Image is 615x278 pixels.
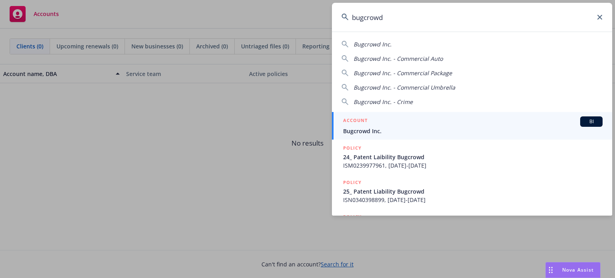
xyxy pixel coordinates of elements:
[332,140,612,174] a: POLICY24_ Patent Laibility BugcrowdISM0239977961, [DATE]-[DATE]
[354,98,413,106] span: Bugcrowd Inc. - Crime
[354,84,455,91] span: Bugcrowd Inc. - Commercial Umbrella
[332,208,612,243] a: POLICY
[332,3,612,32] input: Search...
[343,127,603,135] span: Bugcrowd Inc.
[354,69,452,77] span: Bugcrowd Inc. - Commercial Package
[545,262,601,278] button: Nova Assist
[546,262,556,278] div: Drag to move
[354,40,392,48] span: Bugcrowd Inc.
[332,112,612,140] a: ACCOUNTBIBugcrowd Inc.
[332,174,612,208] a: POLICY25_ Patent Liability BugcrowdISN0340398899, [DATE]-[DATE]
[343,161,603,170] span: ISM0239977961, [DATE]-[DATE]
[562,266,594,273] span: Nova Assist
[354,55,443,62] span: Bugcrowd Inc. - Commercial Auto
[343,178,362,186] h5: POLICY
[343,153,603,161] span: 24_ Patent Laibility Bugcrowd
[343,187,603,196] span: 25_ Patent Liability Bugcrowd
[343,116,368,126] h5: ACCOUNT
[343,144,362,152] h5: POLICY
[343,213,362,221] h5: POLICY
[583,118,599,125] span: BI
[343,196,603,204] span: ISN0340398899, [DATE]-[DATE]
